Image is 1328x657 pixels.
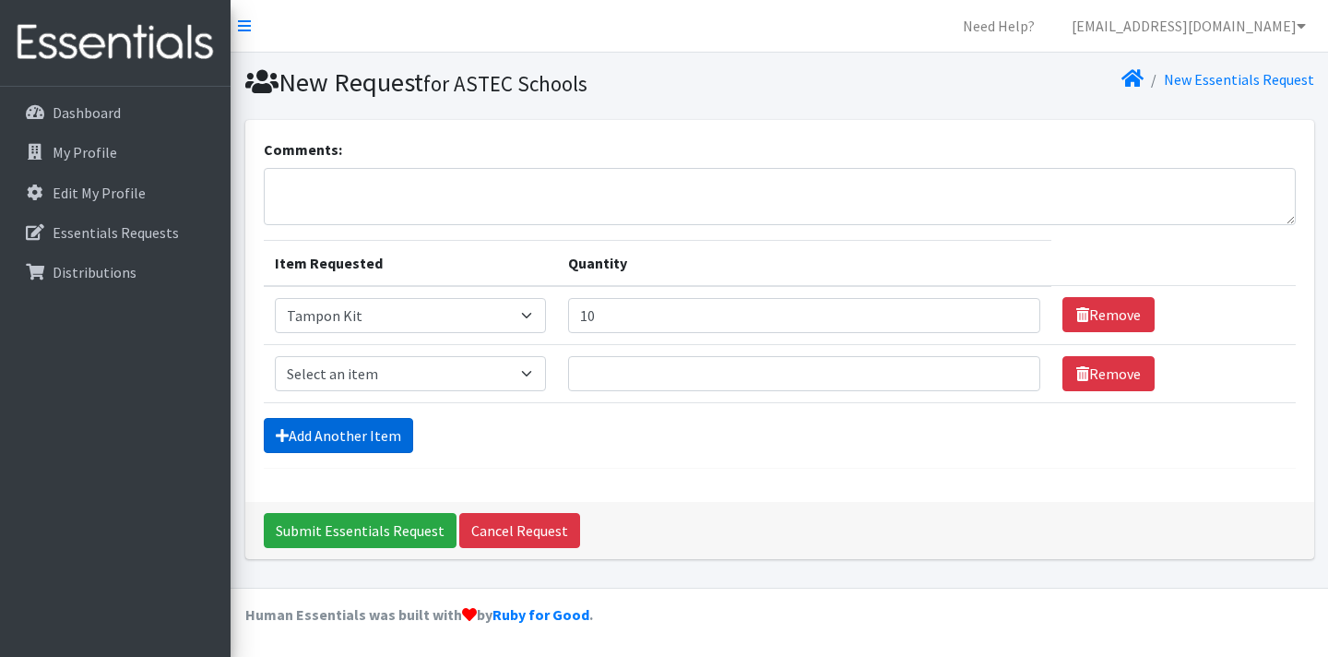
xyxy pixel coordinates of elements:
a: Remove [1062,297,1155,332]
p: Distributions [53,263,136,281]
th: Item Requested [264,240,557,286]
a: Add Another Item [264,418,413,453]
p: Edit My Profile [53,184,146,202]
a: Need Help? [948,7,1049,44]
input: Submit Essentials Request [264,513,456,548]
label: Comments: [264,138,342,161]
a: [EMAIL_ADDRESS][DOMAIN_NAME] [1057,7,1321,44]
a: New Essentials Request [1164,70,1314,89]
a: Cancel Request [459,513,580,548]
p: Essentials Requests [53,223,179,242]
p: My Profile [53,143,117,161]
a: Distributions [7,254,223,291]
a: Ruby for Good [492,605,589,624]
a: My Profile [7,134,223,171]
th: Quantity [557,240,1051,286]
img: HumanEssentials [7,12,223,74]
a: Edit My Profile [7,174,223,211]
p: Dashboard [53,103,121,122]
a: Dashboard [7,94,223,131]
a: Essentials Requests [7,214,223,251]
h1: New Request [245,66,773,99]
a: Remove [1062,356,1155,391]
strong: Human Essentials was built with by . [245,605,593,624]
small: for ASTEC Schools [423,70,587,97]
